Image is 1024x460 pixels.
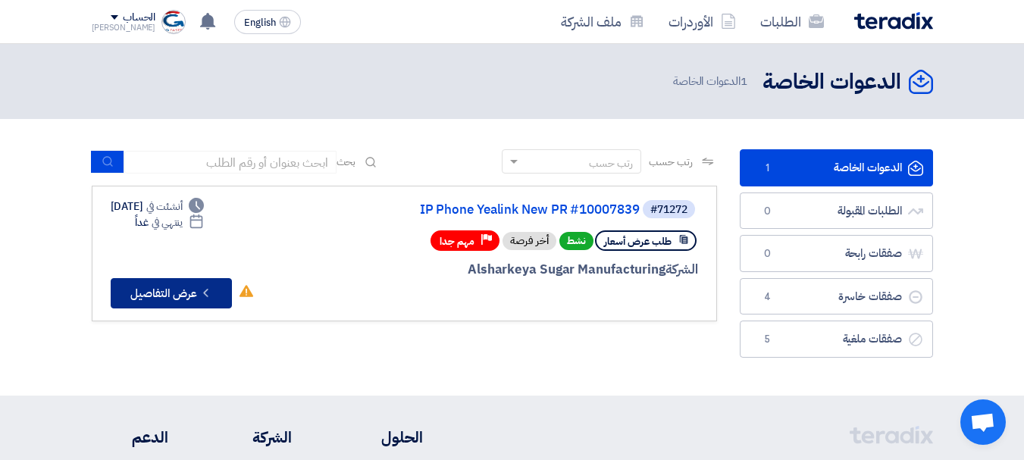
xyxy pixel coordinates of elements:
span: 1 [741,73,747,89]
span: 0 [759,246,777,261]
a: صفقات خاسرة4 [740,278,933,315]
div: دردشة مفتوحة [960,399,1006,445]
input: ابحث بعنوان أو رقم الطلب [124,151,337,174]
a: الطلبات المقبولة0 [740,192,933,230]
div: أخر فرصة [503,232,556,250]
a: ملف الشركة [549,4,656,39]
img: _1727874693316.png [161,10,186,34]
a: الأوردرات [656,4,748,39]
span: مهم جدا [440,234,474,249]
span: طلب عرض أسعار [604,234,672,249]
li: الشركة [213,426,292,449]
span: الشركة [665,260,698,279]
div: الحساب [123,11,155,24]
span: الدعوات الخاصة [673,73,750,90]
div: رتب حسب [589,155,633,171]
span: بحث [337,154,356,170]
span: 0 [759,204,777,219]
li: الدعم [92,426,168,449]
button: English [234,10,301,34]
div: #71272 [650,205,687,215]
div: Alsharkeya Sugar Manufacturing [334,260,698,280]
span: English [244,17,276,28]
span: ينتهي في [152,214,183,230]
span: 5 [759,332,777,347]
span: 4 [759,289,777,305]
a: الطلبات [748,4,836,39]
span: رتب حسب [649,154,692,170]
div: غداً [135,214,204,230]
a: الدعوات الخاصة1 [740,149,933,186]
span: أنشئت في [146,199,183,214]
span: نشط [559,232,593,250]
button: عرض التفاصيل [111,278,232,308]
div: [DATE] [111,199,205,214]
a: صفقات ملغية5 [740,321,933,358]
h2: الدعوات الخاصة [763,67,901,97]
span: 1 [759,161,777,176]
a: IP Phone Yealink New PR #10007839 [337,203,640,217]
a: صفقات رابحة0 [740,235,933,272]
img: Teradix logo [854,12,933,30]
li: الحلول [337,426,423,449]
div: [PERSON_NAME] [92,23,156,32]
